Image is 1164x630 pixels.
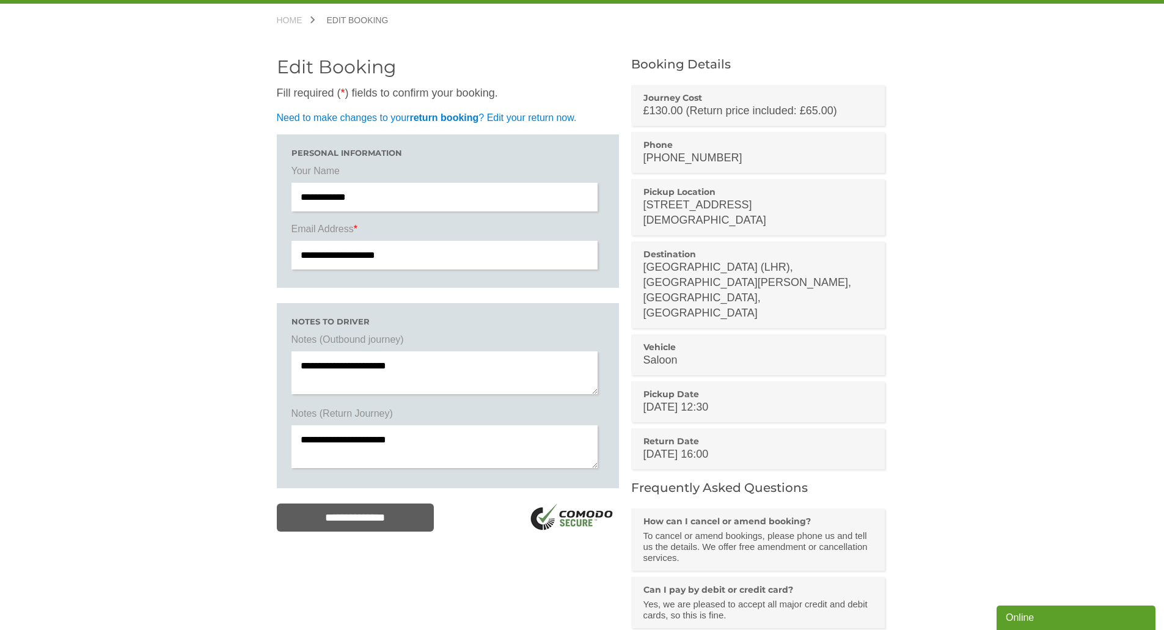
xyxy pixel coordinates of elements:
label: Your Name [291,164,604,183]
h3: Vehicle [643,342,873,353]
p: [GEOGRAPHIC_DATA] (LHR), [GEOGRAPHIC_DATA][PERSON_NAME], [GEOGRAPHIC_DATA], [GEOGRAPHIC_DATA] [643,260,873,321]
iframe: chat widget [997,603,1158,630]
a: Need to make changes to yourreturn booking? Edit your return now. [277,112,577,123]
h3: How can I cancel or amend booking? [643,516,873,527]
h3: Can I pay by debit or credit card? [643,584,873,595]
p: [DATE] 12:30 [643,400,873,415]
p: [DATE] 16:00 [643,447,873,462]
label: Email Address [291,222,604,241]
h2: Frequently Asked Questions [631,482,888,494]
label: Notes (Outbound journey) [291,333,604,351]
a: Edit Booking [315,16,401,24]
h3: Personal Information [291,149,604,157]
h3: Notes to driver [291,318,604,326]
strong: return booking [409,112,478,123]
p: Saloon [643,353,873,368]
p: Fill required ( ) fields to confirm your booking. [277,86,619,101]
p: To cancel or amend bookings, please phone us and tell us the details. We offer free amendment or ... [643,530,873,563]
img: SSL Logo [526,504,619,533]
h3: Return Date [643,436,873,447]
h3: Pickup Date [643,389,873,400]
h3: Pickup Location [643,186,873,197]
h2: Edit Booking [277,58,619,76]
label: Notes (Return Journey) [291,407,604,425]
h3: Destination [643,249,873,260]
p: Yes, we are pleased to accept all major credit and debit cards, so this is fine. [643,599,873,621]
p: [STREET_ADDRESS][DEMOGRAPHIC_DATA] [643,197,873,228]
h3: Journey Cost [643,92,873,103]
h2: Booking Details [631,58,888,70]
a: Home [277,16,315,24]
p: [PHONE_NUMBER] [643,150,873,166]
p: £130.00 (Return price included: £65.00) [643,103,873,119]
h3: Phone [643,139,873,150]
